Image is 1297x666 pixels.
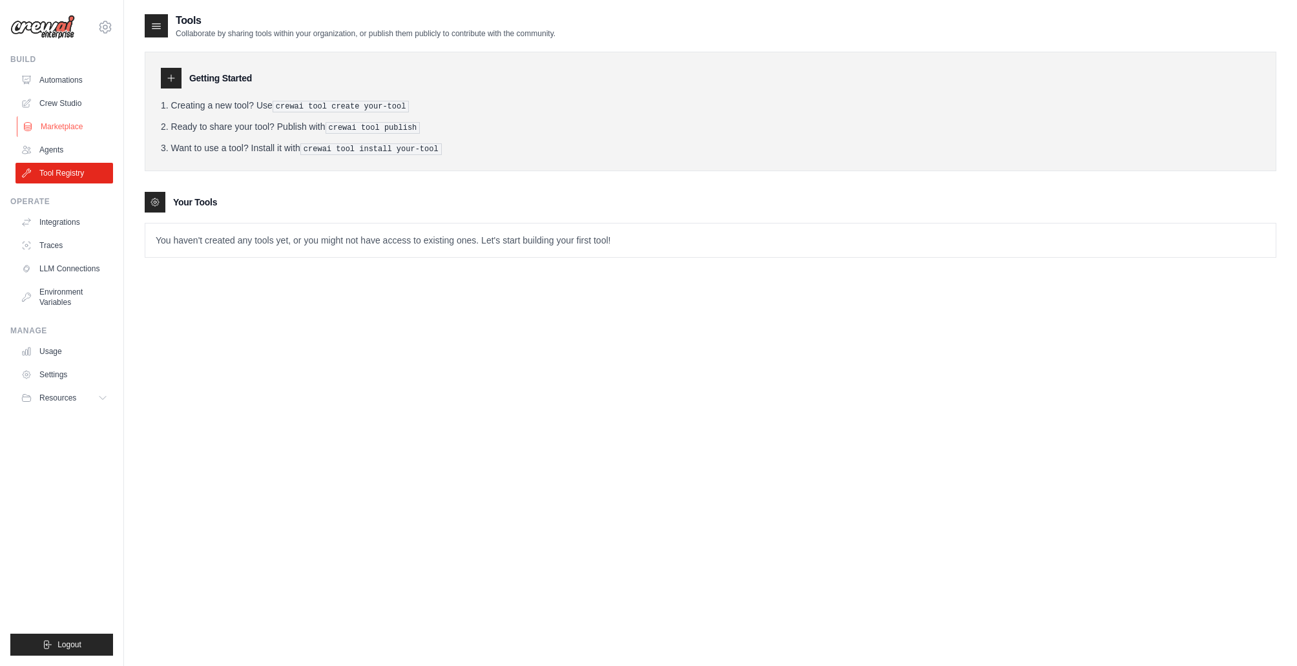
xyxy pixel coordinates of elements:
[16,163,113,183] a: Tool Registry
[326,122,420,134] pre: crewai tool publish
[10,326,113,336] div: Manage
[10,15,75,39] img: Logo
[10,54,113,65] div: Build
[16,235,113,256] a: Traces
[176,28,555,39] p: Collaborate by sharing tools within your organization, or publish them publicly to contribute wit...
[57,640,81,650] span: Logout
[300,143,442,155] pre: crewai tool install your-tool
[39,393,76,403] span: Resources
[176,13,555,28] h2: Tools
[161,120,1260,134] li: Ready to share your tool? Publish with
[16,258,113,279] a: LLM Connections
[189,72,252,85] h3: Getting Started
[16,212,113,233] a: Integrations
[16,140,113,160] a: Agents
[16,282,113,313] a: Environment Variables
[10,634,113,656] button: Logout
[16,364,113,385] a: Settings
[161,99,1260,112] li: Creating a new tool? Use
[16,341,113,362] a: Usage
[16,388,113,408] button: Resources
[173,196,217,209] h3: Your Tools
[145,224,1276,257] p: You haven't created any tools yet, or you might not have access to existing ones. Let's start bui...
[16,93,113,114] a: Crew Studio
[161,141,1260,155] li: Want to use a tool? Install it with
[17,116,114,137] a: Marketplace
[16,70,113,90] a: Automations
[10,196,113,207] div: Operate
[273,101,410,112] pre: crewai tool create your-tool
